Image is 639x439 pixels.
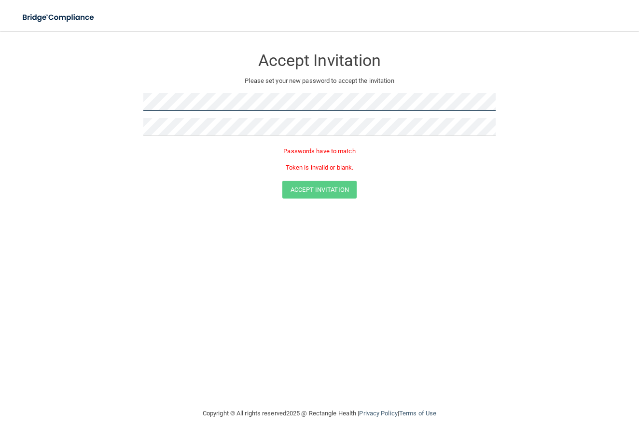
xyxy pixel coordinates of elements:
[151,75,488,87] p: Please set your new password to accept the invitation
[14,8,103,27] img: bridge_compliance_login_screen.278c3ca4.svg
[143,398,496,429] div: Copyright © All rights reserved 2025 @ Rectangle Health | |
[143,52,496,69] h3: Accept Invitation
[282,181,357,199] button: Accept Invitation
[143,162,496,173] p: Token is invalid or blank.
[143,146,496,157] p: Passwords have to match
[399,410,436,417] a: Terms of Use
[359,410,397,417] a: Privacy Policy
